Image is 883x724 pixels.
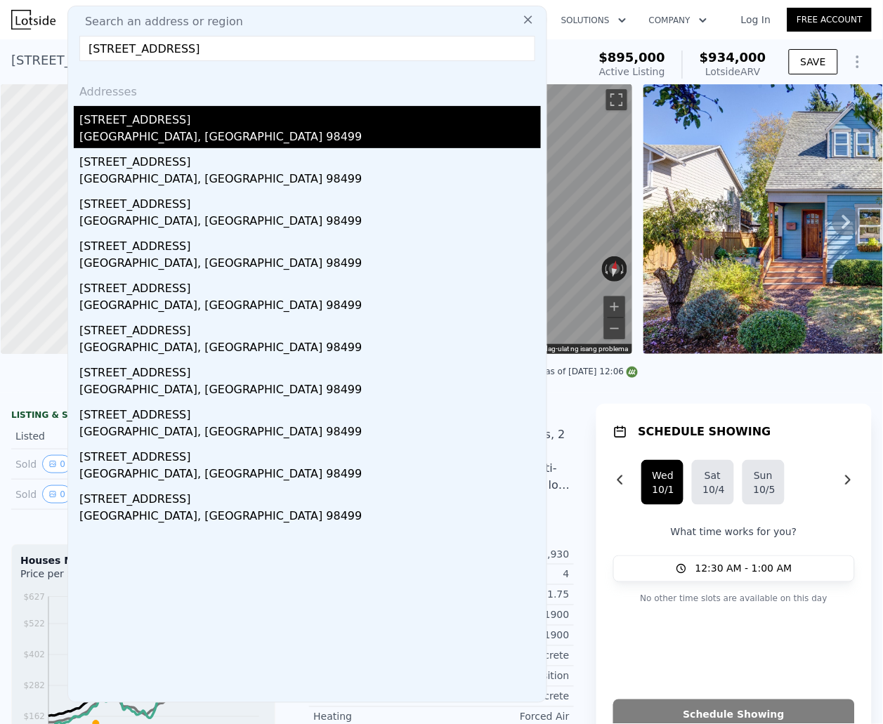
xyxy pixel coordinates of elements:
[74,13,243,30] span: Search an address or region
[606,89,627,110] button: I-toggle ang fullscreen view
[79,381,541,401] div: [GEOGRAPHIC_DATA], [GEOGRAPHIC_DATA] 98499
[620,256,628,282] button: I-rotate pa-clockwise
[15,485,132,503] div: Sold
[613,525,855,539] p: What time works for you?
[79,275,541,297] div: [STREET_ADDRESS]
[787,8,872,32] a: Free Account
[79,339,541,359] div: [GEOGRAPHIC_DATA], [GEOGRAPHIC_DATA] 98499
[700,65,766,79] div: Lotside ARV
[15,429,132,443] div: Listed
[604,318,625,339] button: Mag-zoom out
[441,567,569,581] div: 4
[11,51,351,70] div: [STREET_ADDRESS] , [GEOGRAPHIC_DATA] , WA 98118
[599,50,666,65] span: $895,000
[11,409,275,423] div: LISTING & SALE HISTORY
[79,213,541,232] div: [GEOGRAPHIC_DATA], [GEOGRAPHIC_DATA] 98499
[613,591,855,607] p: No other time slots are available on this day
[23,681,45,691] tspan: $282
[638,8,719,33] button: Company
[79,317,541,339] div: [STREET_ADDRESS]
[789,49,838,74] button: SAVE
[602,256,610,282] button: I-rotate pa-counterclockwise
[599,66,665,77] span: Active Listing
[627,367,638,378] img: NWMLS Logo
[613,555,855,582] button: 12:30 AM - 1:00 AM
[754,468,773,482] div: Sun
[743,460,785,505] button: Sun10/5
[653,482,672,496] div: 10/1
[15,455,132,473] div: Sold
[754,482,773,496] div: 10/5
[700,50,766,65] span: $934,000
[641,460,683,505] button: Wed10/1
[11,10,55,29] img: Lotside
[23,619,45,629] tspan: $522
[79,129,541,148] div: [GEOGRAPHIC_DATA], [GEOGRAPHIC_DATA] 98499
[441,710,569,724] div: Forced Air
[42,485,72,503] button: View historical data
[79,508,541,527] div: [GEOGRAPHIC_DATA], [GEOGRAPHIC_DATA] 98499
[79,232,541,255] div: [STREET_ADDRESS]
[542,345,628,353] a: Mag-ulat ng isang problema
[20,553,266,567] div: Houses Median Sale
[79,106,541,129] div: [STREET_ADDRESS]
[23,592,45,602] tspan: $627
[844,48,872,76] button: Show Options
[79,466,541,485] div: [GEOGRAPHIC_DATA], [GEOGRAPHIC_DATA] 98499
[703,482,723,496] div: 10/4
[550,8,638,33] button: Solutions
[695,562,792,576] span: 12:30 AM - 1:00 AM
[703,468,723,482] div: Sat
[604,296,625,317] button: Mag-zoom in
[639,423,771,440] h1: SCHEDULE SHOWING
[79,423,541,443] div: [GEOGRAPHIC_DATA], [GEOGRAPHIC_DATA] 98499
[79,255,541,275] div: [GEOGRAPHIC_DATA], [GEOGRAPHIC_DATA] 98499
[79,485,541,508] div: [STREET_ADDRESS]
[79,36,535,61] input: Enter an address, city, region, neighborhood or zip code
[79,443,541,466] div: [STREET_ADDRESS]
[20,567,143,590] div: Price per Square Foot
[724,13,787,27] a: Log In
[607,256,622,282] button: I-reset ang view
[74,72,541,106] div: Addresses
[23,712,45,722] tspan: $162
[79,401,541,423] div: [STREET_ADDRESS]
[79,297,541,317] div: [GEOGRAPHIC_DATA], [GEOGRAPHIC_DATA] 98499
[79,359,541,381] div: [STREET_ADDRESS]
[79,148,541,171] div: [STREET_ADDRESS]
[653,468,672,482] div: Wed
[692,460,734,505] button: Sat10/4
[79,190,541,213] div: [STREET_ADDRESS]
[23,650,45,660] tspan: $402
[42,455,72,473] button: View historical data
[79,171,541,190] div: [GEOGRAPHIC_DATA], [GEOGRAPHIC_DATA] 98499
[313,710,441,724] div: Heating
